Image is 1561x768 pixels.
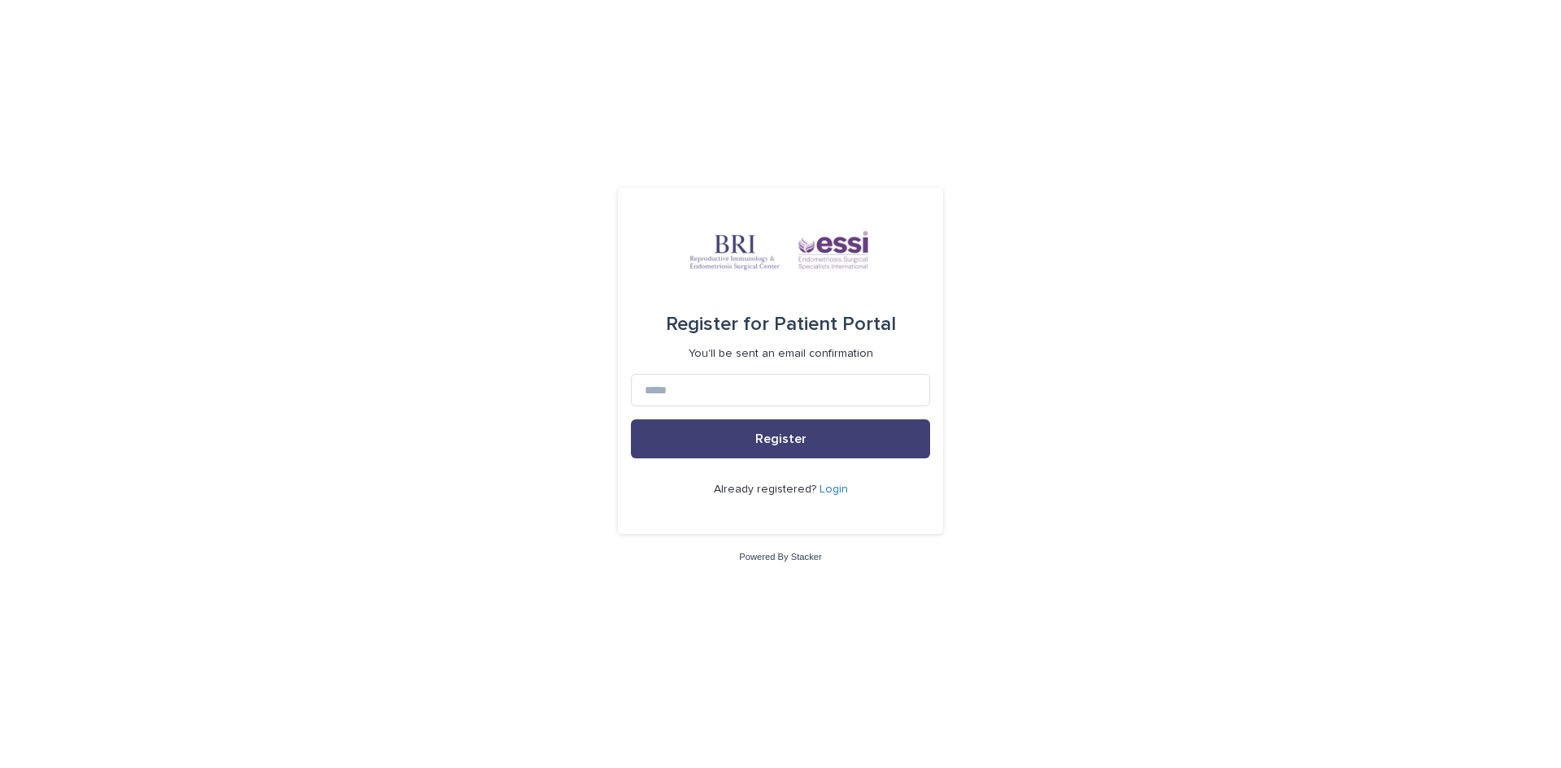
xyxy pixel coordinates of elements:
[689,347,873,361] p: You'll be sent an email confirmation
[739,552,821,562] a: Powered By Stacker
[683,227,878,276] img: sTqveMuKQLi8Rtyb97AT
[755,432,807,445] span: Register
[666,302,896,347] div: Patient Portal
[631,419,930,458] button: Register
[666,315,769,334] span: Register for
[714,484,820,495] span: Already registered?
[820,484,848,495] a: Login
